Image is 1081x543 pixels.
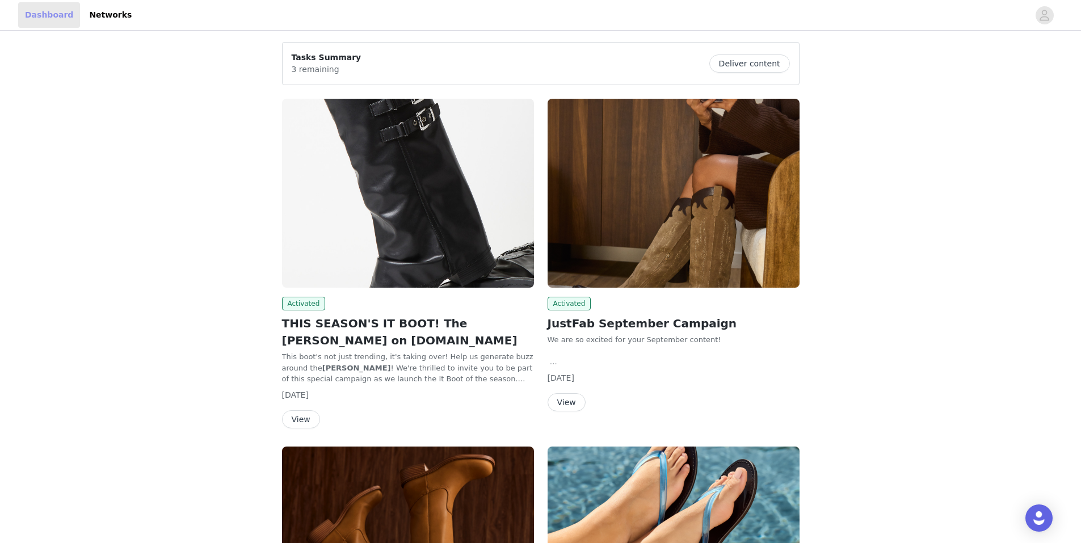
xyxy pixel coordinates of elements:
[292,64,361,75] p: 3 remaining
[548,315,800,332] h2: JustFab September Campaign
[1039,6,1050,24] div: avatar
[1025,504,1053,532] div: Open Intercom Messenger
[709,54,790,73] button: Deliver content
[548,393,586,411] button: View
[282,410,320,428] button: View
[282,99,534,288] img: JustFab
[18,2,80,28] a: Dashboard
[282,415,320,424] a: View
[548,297,591,310] span: Activated
[548,99,800,288] img: JustFab
[548,398,586,407] a: View
[292,52,361,64] p: Tasks Summary
[282,351,534,385] p: This boot's not just trending, it's taking over! Help us generate buzz around the ! We're thrille...
[82,2,138,28] a: Networks
[282,315,534,349] h2: THIS SEASON'S IT BOOT! The [PERSON_NAME] on [DOMAIN_NAME]
[282,297,326,310] span: Activated
[548,373,574,382] span: [DATE]
[548,334,800,346] p: We are so excited for your September content!
[282,390,309,399] span: [DATE]
[322,364,391,372] strong: [PERSON_NAME]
